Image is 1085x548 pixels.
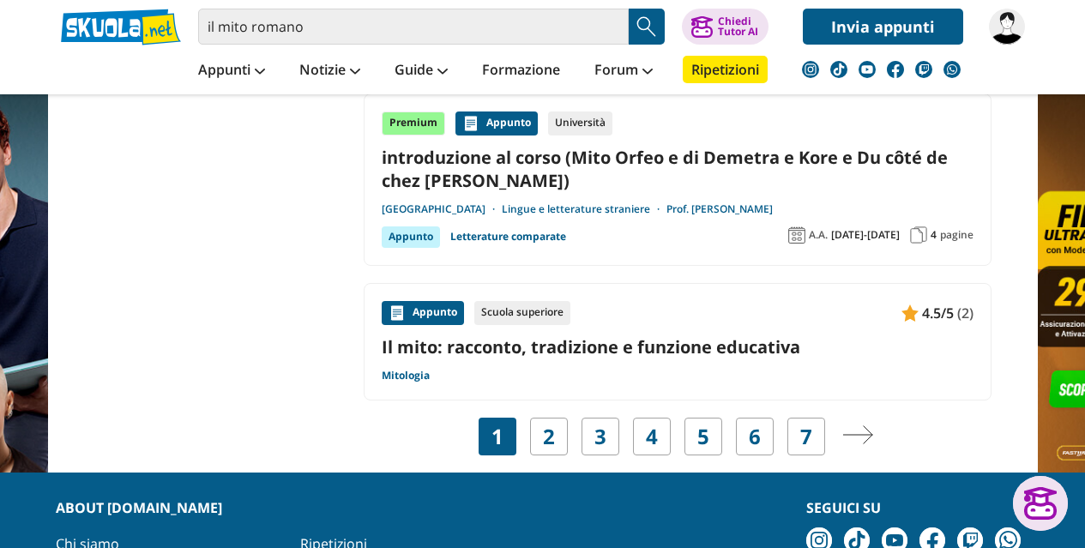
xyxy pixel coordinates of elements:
[788,226,805,244] img: Anno accademico
[910,226,927,244] img: Pagine
[382,369,430,382] a: Mitologia
[548,111,612,135] div: Università
[491,425,503,449] span: 1
[590,56,657,87] a: Forum
[382,301,464,325] div: Appunto
[830,61,847,78] img: tiktok
[800,425,812,449] a: 7
[382,202,502,216] a: [GEOGRAPHIC_DATA]
[634,14,660,39] img: Cerca appunti, riassunti o versioni
[629,9,665,45] button: Search Button
[922,302,954,324] span: 4.5/5
[455,111,538,135] div: Appunto
[450,226,566,247] a: Letterature comparate
[474,301,570,325] div: Scuola superiore
[502,202,666,216] a: Lingue e letterature straniere
[749,425,761,449] a: 6
[682,9,769,45] button: ChiediTutor AI
[646,425,658,449] a: 4
[382,146,973,192] a: introduzione al corso (Mito Orfeo e di Demetra e Kore e Du côté de chez [PERSON_NAME])
[390,56,452,87] a: Guide
[198,9,629,45] input: Cerca appunti, riassunti o versioni
[989,9,1025,45] img: boscogrande
[389,304,406,322] img: Appunti contenuto
[594,425,606,449] a: 3
[803,9,963,45] a: Invia appunti
[382,335,973,358] a: Il mito: racconto, tradizione e funzione educativa
[943,61,961,78] img: WhatsApp
[697,425,709,449] a: 5
[842,425,873,444] img: Pagina successiva
[295,56,365,87] a: Notizie
[831,228,900,242] span: [DATE]-[DATE]
[915,61,932,78] img: twitch
[194,56,269,87] a: Appunti
[940,228,973,242] span: pagine
[718,16,758,37] div: Chiedi Tutor AI
[683,56,768,83] a: Ripetizioni
[809,228,828,242] span: A.A.
[931,228,937,242] span: 4
[382,226,440,247] div: Appunto
[364,418,992,455] nav: Navigazione pagine
[462,115,479,132] img: Appunti contenuto
[887,61,904,78] img: facebook
[859,61,876,78] img: youtube
[842,425,873,449] a: Pagina successiva
[543,425,555,449] a: 2
[478,56,564,87] a: Formazione
[806,498,881,517] strong: Seguici su
[901,304,919,322] img: Appunti contenuto
[666,202,773,216] a: Prof. [PERSON_NAME]
[382,111,445,135] div: Premium
[802,61,819,78] img: instagram
[957,302,973,324] span: (2)
[56,498,222,517] strong: About [DOMAIN_NAME]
